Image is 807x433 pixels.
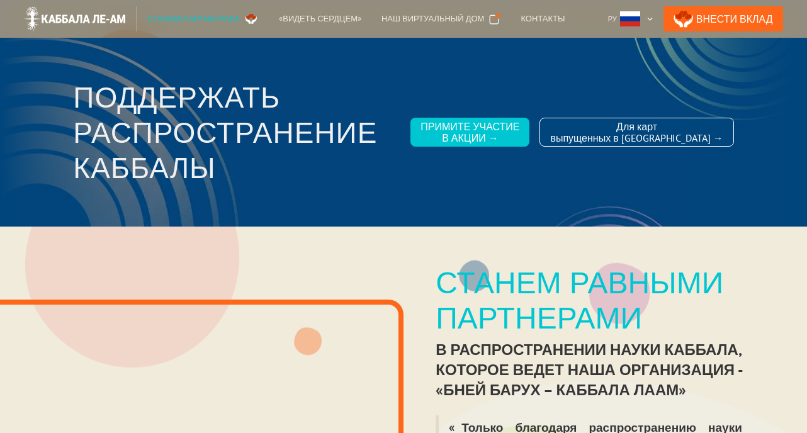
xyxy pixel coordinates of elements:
a: «Видеть сердцем» [269,6,371,31]
div: Примите участие в акции → [420,121,519,143]
div: Ру [608,13,617,25]
a: Контакты [511,6,575,31]
a: Примите участиев акции → [410,118,529,147]
div: «Видеть сердцем» [279,13,361,25]
div: Наш виртуальный дом [381,13,484,25]
a: Внести Вклад [663,6,783,31]
div: Контакты [521,13,565,25]
div: Ру [603,6,658,31]
div: Станем равными партнерами [436,264,774,335]
a: Наш виртуальный дом [371,6,511,31]
a: Для картвыпущенных в [GEOGRAPHIC_DATA] → [539,118,733,147]
div: Для карт выпущенных в [GEOGRAPHIC_DATA] → [550,121,723,143]
div: Станем партнерами [147,13,239,25]
h3: Поддержать распространение каббалы [73,79,400,185]
div: в распространении науки каббала, которое ведет наша организация - «Бней Барух – Каббала лаАм» [436,340,774,400]
a: Станем партнерами [137,6,269,31]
